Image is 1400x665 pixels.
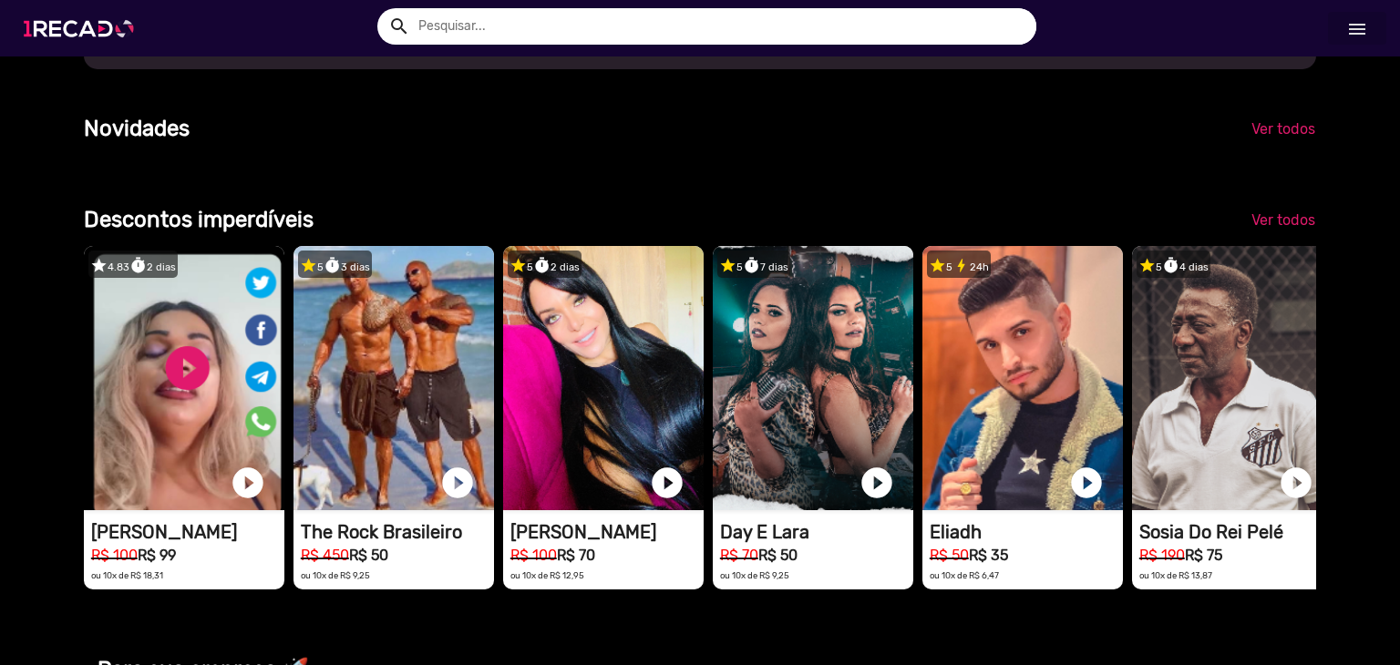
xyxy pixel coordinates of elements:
[138,547,176,564] b: R$ 99
[349,547,388,564] b: R$ 50
[758,547,798,564] b: R$ 50
[720,570,789,580] small: ou 10x de R$ 9,25
[91,570,163,580] small: ou 10x de R$ 18,31
[510,521,704,543] h1: [PERSON_NAME]
[230,465,266,501] a: play_circle_filled
[510,570,584,580] small: ou 10x de R$ 12,95
[720,547,758,564] small: R$ 70
[1139,547,1185,564] small: R$ 190
[301,521,494,543] h1: The Rock Brasileiro
[293,246,494,510] video: 1RECADO vídeos dedicados para fãs e empresas
[1139,521,1333,543] h1: Sosia Do Rei Pelé
[84,207,314,232] b: Descontos imperdíveis
[439,465,476,501] a: play_circle_filled
[720,521,913,543] h1: Day E Lara
[503,246,704,510] video: 1RECADO vídeos dedicados para fãs e empresas
[930,521,1123,543] h1: Eliadh
[510,547,557,564] small: R$ 100
[84,246,284,510] video: 1RECADO vídeos dedicados para fãs e empresas
[930,547,969,564] small: R$ 50
[1185,547,1222,564] b: R$ 75
[1346,18,1368,40] mat-icon: Início
[301,570,370,580] small: ou 10x de R$ 9,25
[557,547,595,564] b: R$ 70
[1139,570,1212,580] small: ou 10x de R$ 13,87
[1068,465,1105,501] a: play_circle_filled
[405,8,1036,45] input: Pesquisar...
[1132,246,1333,510] video: 1RECADO vídeos dedicados para fãs e empresas
[388,15,410,37] mat-icon: Example home icon
[301,547,349,564] small: R$ 450
[930,570,999,580] small: ou 10x de R$ 6,47
[382,9,414,41] button: Example home icon
[969,547,1008,564] b: R$ 35
[84,116,190,141] b: Novidades
[91,547,138,564] small: R$ 100
[922,246,1123,510] video: 1RECADO vídeos dedicados para fãs e empresas
[713,246,913,510] video: 1RECADO vídeos dedicados para fãs e empresas
[1251,120,1315,138] span: Ver todos
[1251,211,1315,229] span: Ver todos
[91,521,284,543] h1: [PERSON_NAME]
[859,465,895,501] a: play_circle_filled
[649,465,685,501] a: play_circle_filled
[1278,465,1314,501] a: play_circle_filled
